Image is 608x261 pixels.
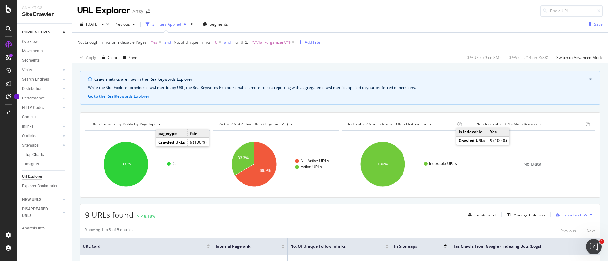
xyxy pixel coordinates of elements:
span: = [249,39,251,45]
span: No. of Unique Inlinks [174,39,211,45]
td: Yes [488,128,510,136]
div: Sitemaps [22,142,39,149]
svg: A chart. [213,136,338,192]
div: DISAPPEARED URLS [22,206,55,219]
span: Previous [112,21,130,27]
a: Explorer Bookmarks [22,183,67,189]
a: Top Charts [25,151,67,158]
span: Has Crawls from Google - Indexing Bots (Logs) [453,243,584,249]
span: Indexable / Non-Indexable URLs distribution [348,121,427,127]
span: 9 URLs found [85,209,134,220]
div: Crawl metrics are now in the RealKeywords Explorer [94,76,589,82]
text: 66.7% [260,168,271,173]
div: URL Explorer [77,5,130,16]
button: Next [587,227,595,235]
a: Search Engines [22,76,61,83]
div: Save [129,55,137,60]
a: Distribution [22,85,61,92]
div: Search Engines [22,76,49,83]
svg: A chart. [342,136,467,192]
div: Artsy [132,8,143,15]
span: Segments [210,21,228,27]
a: CURRENT URLS [22,29,61,36]
td: Crawled URLs [156,138,188,147]
div: Inlinks [22,123,33,130]
span: Active / Not Active URLs (organic - all) [219,121,288,127]
text: fair [172,162,178,166]
div: Apply [86,55,96,60]
input: Find a URL [540,5,603,17]
a: Insights [25,161,67,168]
div: Next [587,228,595,234]
a: NEW URLS [22,196,61,203]
text: Active URLs [301,165,322,169]
button: Switch to Advanced Mode [554,52,603,63]
span: Full URL [233,39,248,45]
button: Go to the RealKeywords Explorer [88,93,149,99]
button: Export as CSV [553,210,587,220]
div: 3 Filters Applied [152,21,181,27]
span: Not Enough Inlinks on Indexable Pages [77,39,147,45]
div: 0 % Visits ( 14 on 758K ) [509,55,548,60]
a: Content [22,114,67,121]
button: Add Filter [296,38,322,46]
div: Distribution [22,85,43,92]
div: Content [22,114,36,121]
h4: Indexable / Non-Indexable URLs Distribution [347,119,456,129]
div: Top Charts [25,151,44,158]
div: Previous [560,228,576,234]
td: fair [188,129,209,138]
a: Analysis Info [22,225,67,232]
button: Create alert [465,210,496,220]
div: Overview [22,38,38,45]
div: and [224,39,231,45]
div: Add Filter [305,39,322,45]
button: close banner [588,75,594,84]
td: pagetype [156,129,188,138]
button: Previous [112,19,138,30]
a: Sitemaps [22,142,61,149]
a: Segments [22,57,67,64]
span: Internal Pagerank [216,243,272,249]
h4: URLs Crawled By Botify By pagetype [90,119,204,129]
td: 9 (100 %) [188,138,209,147]
span: URL Card [83,243,205,249]
span: No. of Unique Follow Inlinks [290,243,376,249]
a: Outlinks [22,133,61,139]
text: Indexable URLs [429,162,457,166]
h4: Non-Indexable URLs Main Reason [475,119,584,129]
iframe: Intercom live chat [586,239,602,254]
span: No Data [523,161,541,167]
div: Outlinks [22,133,36,139]
span: Yes [151,38,157,47]
button: Save [120,52,137,63]
span: 1 [599,239,604,244]
div: SiteCrawler [22,11,67,18]
div: HTTP Codes [22,104,44,111]
text: 33.3% [238,156,249,160]
text: 100% [378,162,388,166]
div: CURRENT URLS [22,29,50,36]
td: Crawled URLs [456,137,488,145]
span: = [148,39,150,45]
div: Explorer Bookmarks [22,183,57,189]
div: Analytics [22,5,67,11]
button: 3 Filters Applied [143,19,189,30]
a: Movements [22,48,67,55]
button: Previous [560,227,576,235]
div: Url Explorer [22,173,42,180]
div: Insights [25,161,39,168]
div: -18.18% [141,214,155,219]
a: DISAPPEARED URLS [22,206,61,219]
button: [DATE] [77,19,106,30]
svg: A chart. [85,136,210,192]
a: HTTP Codes [22,104,61,111]
div: info banner [80,71,600,105]
div: Switch to Advanced Mode [556,55,603,60]
div: Performance [22,95,45,102]
text: Not Active URLs [301,159,329,163]
div: Create alert [474,212,496,218]
div: Manage Columns [513,212,545,218]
